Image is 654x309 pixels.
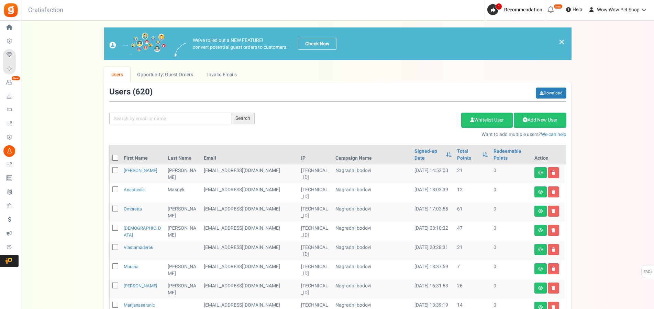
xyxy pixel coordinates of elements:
[538,286,543,290] i: View details
[496,3,502,10] span: 1
[201,241,299,261] td: [EMAIL_ADDRESS][DOMAIN_NAME]
[165,261,201,280] td: [PERSON_NAME]
[552,286,555,290] i: Delete user
[333,164,412,184] td: Nagradni bodovi
[109,88,153,96] h3: Users ( )
[538,267,543,271] i: View details
[454,280,491,299] td: 26
[333,145,412,164] th: Campaign Name
[201,145,299,164] th: Email
[491,261,532,280] td: 0
[538,209,543,213] i: View details
[538,248,543,252] i: View details
[491,164,532,184] td: 0
[558,38,565,46] a: ×
[165,203,201,222] td: [PERSON_NAME]
[109,33,166,55] img: images
[333,222,412,241] td: Nagradni bodovi
[491,280,532,299] td: 0
[536,88,566,99] a: Download
[643,265,653,278] span: FAQs
[21,3,71,17] h3: Gratisfaction
[571,6,582,13] span: Help
[124,263,138,270] a: Morana
[298,261,333,280] td: [TECHNICAL_ID]
[412,241,454,261] td: [DATE] 20:28:31
[124,244,153,251] a: vlastamader66
[104,67,130,82] a: Users
[454,261,491,280] td: 7
[193,37,288,51] p: We've rolled out a NEW FEATURE! convert potential guest orders to customers.
[412,203,454,222] td: [DATE] 17:03:55
[412,164,454,184] td: [DATE] 14:53:00
[552,209,555,213] i: Delete user
[298,184,333,203] td: [TECHNICAL_ID]
[491,222,532,241] td: 0
[201,184,299,203] td: [EMAIL_ADDRESS][DOMAIN_NAME]
[491,241,532,261] td: 0
[491,184,532,203] td: 0
[265,131,566,138] p: Want to add multiple users?
[124,283,157,289] a: [PERSON_NAME]
[298,222,333,241] td: [TECHNICAL_ID]
[130,67,200,82] a: Opportunity: Guest Orders
[457,148,479,162] a: Total Points
[333,203,412,222] td: Nagradni bodovi
[165,280,201,299] td: [PERSON_NAME]
[532,145,566,164] th: Action
[412,280,454,299] td: [DATE] 16:31:53
[333,280,412,299] td: Nagradni bodovi
[454,222,491,241] td: 47
[175,43,188,57] img: images
[494,148,529,162] a: Redeemable Points
[514,113,566,128] a: Add New User
[165,145,201,164] th: Last Name
[461,113,513,128] a: Whitelist User
[552,171,555,175] i: Delete user
[412,222,454,241] td: [DATE] 08:10:32
[412,261,454,280] td: [DATE] 18:37:59
[487,4,545,15] a: 1 Recommendation
[333,261,412,280] td: Nagradni bodovi
[298,280,333,299] td: [TECHNICAL_ID]
[201,280,299,299] td: [EMAIL_ADDRESS][DOMAIN_NAME]
[124,225,161,238] a: [DEMOGRAPHIC_DATA]
[504,6,542,13] span: Recommendation
[11,76,20,81] em: New
[165,184,201,203] td: Masnyk
[538,190,543,194] i: View details
[552,267,555,271] i: Delete user
[298,241,333,261] td: [TECHNICAL_ID]
[298,145,333,164] th: IP
[414,148,443,162] a: Signed-up Date
[124,206,142,212] a: Ombretta
[491,203,532,222] td: 0
[552,228,555,232] i: Delete user
[135,86,150,98] span: 620
[165,164,201,184] td: [PERSON_NAME]
[200,67,244,82] a: Invalid Emails
[454,203,491,222] td: 61
[124,167,157,174] a: [PERSON_NAME]
[298,203,333,222] td: [TECHNICAL_ID]
[298,38,336,50] a: Check Now
[333,184,412,203] td: Nagradni bodovi
[333,241,412,261] td: Nagradni bodovi
[109,113,231,124] input: Search by email or name
[121,145,165,164] th: First Name
[201,222,299,241] td: customer
[454,164,491,184] td: 21
[563,4,585,15] a: Help
[3,77,19,88] a: New
[3,2,19,18] img: Gratisfaction
[201,203,299,222] td: [EMAIL_ADDRESS][DOMAIN_NAME]
[554,4,563,9] em: New
[298,164,333,184] td: [TECHNICAL_ID]
[597,6,640,13] span: Wow Wow Pet Shop
[124,302,155,308] a: marijanasarunic
[454,241,491,261] td: 21
[231,113,255,124] div: Search
[201,164,299,184] td: customer
[538,228,543,232] i: View details
[412,184,454,203] td: [DATE] 18:03:39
